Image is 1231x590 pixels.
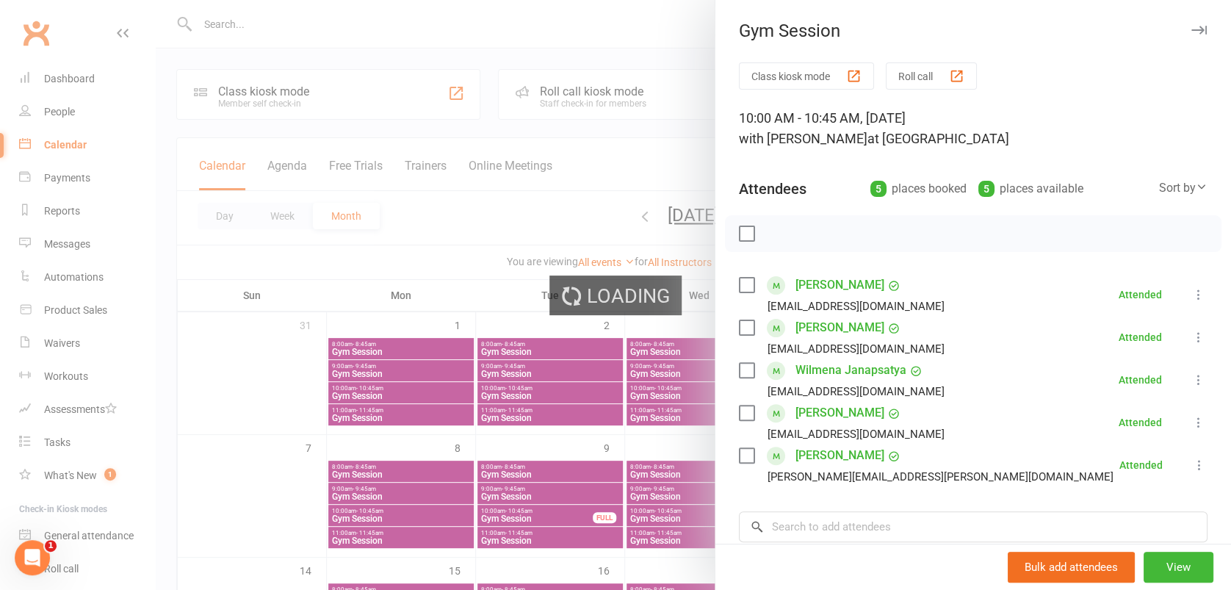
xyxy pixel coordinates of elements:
[870,181,887,197] div: 5
[870,179,967,199] div: places booked
[1119,375,1162,385] div: Attended
[795,444,884,467] a: [PERSON_NAME]
[886,62,977,90] button: Roll call
[867,131,1009,146] span: at [GEOGRAPHIC_DATA]
[795,359,906,382] a: Wilmena Janapsatya
[45,540,57,552] span: 1
[768,382,945,401] div: [EMAIL_ADDRESS][DOMAIN_NAME]
[768,467,1113,486] div: [PERSON_NAME][EMAIL_ADDRESS][PERSON_NAME][DOMAIN_NAME]
[795,273,884,297] a: [PERSON_NAME]
[1144,552,1213,583] button: View
[15,540,50,575] iframe: Intercom live chat
[768,339,945,359] div: [EMAIL_ADDRESS][DOMAIN_NAME]
[1159,179,1207,198] div: Sort by
[1119,332,1162,342] div: Attended
[1119,460,1163,470] div: Attended
[1008,552,1135,583] button: Bulk add attendees
[768,297,945,316] div: [EMAIL_ADDRESS][DOMAIN_NAME]
[715,21,1231,41] div: Gym Session
[1119,417,1162,428] div: Attended
[795,316,884,339] a: [PERSON_NAME]
[978,181,994,197] div: 5
[739,511,1207,542] input: Search to add attendees
[739,179,806,199] div: Attendees
[1119,289,1162,300] div: Attended
[739,62,874,90] button: Class kiosk mode
[768,425,945,444] div: [EMAIL_ADDRESS][DOMAIN_NAME]
[795,401,884,425] a: [PERSON_NAME]
[739,131,867,146] span: with [PERSON_NAME]
[739,108,1207,149] div: 10:00 AM - 10:45 AM, [DATE]
[978,179,1083,199] div: places available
